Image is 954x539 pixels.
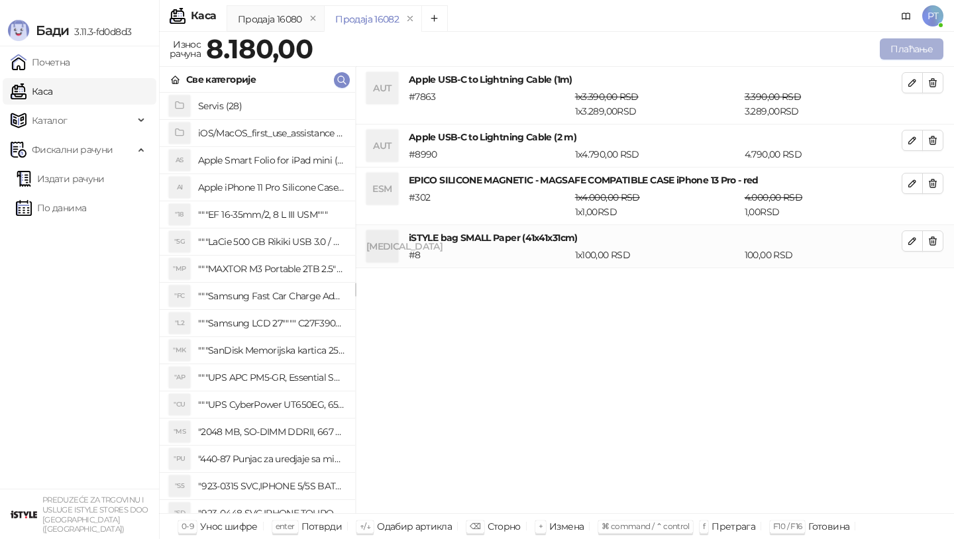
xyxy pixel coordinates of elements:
div: "MK [169,340,190,361]
div: AS [169,150,190,171]
a: Издати рачуни [16,166,105,192]
div: 1 x 4.790,00 RSD [572,147,742,162]
div: Продаја 16080 [238,12,302,26]
div: [MEDICAL_DATA] [366,230,398,262]
div: 100,00 RSD [742,248,904,262]
span: 1 x 4.000,00 RSD [575,191,640,203]
div: "MS [169,421,190,442]
button: Плаћање [880,38,943,60]
div: AI [169,177,190,198]
span: 1 x 3.390,00 RSD [575,91,639,103]
span: PT [922,5,943,26]
h4: "923-0448 SVC,IPHONE,TOURQUE DRIVER KIT .65KGF- CM Šrafciger " [198,503,344,524]
div: Унос шифре [200,518,258,535]
div: Одабир артикла [377,518,452,535]
div: AUT [366,130,398,162]
div: 3.289,00 RSD [742,89,904,119]
div: AUT [366,72,398,104]
h4: EPICO SILICONE MAGNETIC - MAGSAFE COMPATIBLE CASE iPhone 13 Pro - red [409,173,902,187]
div: Све категорије [186,72,256,87]
div: Потврди [301,518,343,535]
h4: """MAXTOR M3 Portable 2TB 2.5"""" crni eksterni hard disk HX-M201TCB/GM""" [198,258,344,279]
small: PREDUZEĆE ZA TRGOVINU I USLUGE ISTYLE STORES DOO [GEOGRAPHIC_DATA] ([GEOGRAPHIC_DATA]) [42,495,148,534]
h4: """LaCie 500 GB Rikiki USB 3.0 / Ultra Compact & Resistant aluminum / USB 3.0 / 2.5""""""" [198,231,344,252]
a: Документација [896,5,917,26]
div: 1,00 RSD [742,190,904,219]
div: "AP [169,367,190,388]
h4: "923-0315 SVC,IPHONE 5/5S BATTERY REMOVAL TRAY Držač za iPhone sa kojim se otvara display [198,475,344,497]
div: "SD [169,503,190,524]
div: # 302 [406,190,572,219]
span: Бади [36,23,69,38]
h4: Apple USB-C to Lightning Cable (2 m) [409,130,902,144]
div: # 8990 [406,147,572,162]
div: ESM [366,173,398,205]
a: Почетна [11,49,70,75]
div: Претрага [712,518,755,535]
span: 4.000,00 RSD [745,191,802,203]
div: 1 x 100,00 RSD [572,248,742,262]
span: f [703,521,705,531]
div: "5G [169,231,190,252]
span: + [539,521,543,531]
h4: """EF 16-35mm/2, 8 L III USM""" [198,204,344,225]
h4: Apple USB-C to Lightning Cable (1m) [409,72,902,87]
h4: iSTYLE bag SMALL Paper (41x41x31cm) [409,230,902,245]
div: 1 x 3.289,00 RSD [572,89,742,119]
img: Logo [8,20,29,41]
span: ⌫ [470,521,480,531]
div: "18 [169,204,190,225]
span: F10 / F16 [773,521,802,531]
div: "L2 [169,313,190,334]
div: "CU [169,394,190,415]
div: "PU [169,448,190,469]
strong: 8.180,00 [206,32,313,65]
div: Измена [549,518,584,535]
span: 3.390,00 RSD [745,91,801,103]
h4: """SanDisk Memorijska kartica 256GB microSDXC sa SD adapterom SDSQXA1-256G-GN6MA - Extreme PLUS, ... [198,340,344,361]
h4: "2048 MB, SO-DIMM DDRII, 667 MHz, Napajanje 1,8 0,1 V, Latencija CL5" [198,421,344,442]
a: Каса [11,78,52,105]
button: remove [305,13,322,24]
h4: """UPS CyberPower UT650EG, 650VA/360W , line-int., s_uko, desktop""" [198,394,344,415]
span: Фискални рачуни [32,136,113,163]
div: Каса [191,11,216,21]
div: 1 x 1,00 RSD [572,190,742,219]
div: 4.790,00 RSD [742,147,904,162]
div: Продаја 16082 [335,12,399,26]
h4: Servis (28) [198,95,344,117]
span: Каталог [32,107,68,134]
img: 64x64-companyLogo-77b92cf4-9946-4f36-9751-bf7bb5fd2c7d.png [11,501,37,528]
h4: iOS/MacOS_first_use_assistance (4) [198,122,344,144]
button: Add tab [421,5,448,32]
div: # 7863 [406,89,572,119]
button: remove [401,13,419,24]
span: enter [276,521,295,531]
div: "MP [169,258,190,279]
span: ⌘ command / ⌃ control [602,521,690,531]
h4: """Samsung Fast Car Charge Adapter, brzi auto punja_, boja crna""" [198,285,344,307]
div: grid [160,93,355,513]
span: 0-9 [182,521,193,531]
div: Готовина [808,518,849,535]
span: ↑/↓ [360,521,370,531]
div: # 8 [406,248,572,262]
a: По данима [16,195,86,221]
h4: "440-87 Punjac za uredjaje sa micro USB portom 4/1, Stand." [198,448,344,469]
span: 3.11.3-fd0d8d3 [69,26,131,38]
h4: Apple Smart Folio for iPad mini (A17 Pro) - Sage [198,150,344,171]
div: Износ рачуна [167,36,203,62]
div: Сторно [488,518,521,535]
div: "S5 [169,475,190,497]
div: "FC [169,285,190,307]
h4: """Samsung LCD 27"""" C27F390FHUXEN""" [198,313,344,334]
h4: """UPS APC PM5-GR, Essential Surge Arrest,5 utic_nica""" [198,367,344,388]
h4: Apple iPhone 11 Pro Silicone Case - Black [198,177,344,198]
